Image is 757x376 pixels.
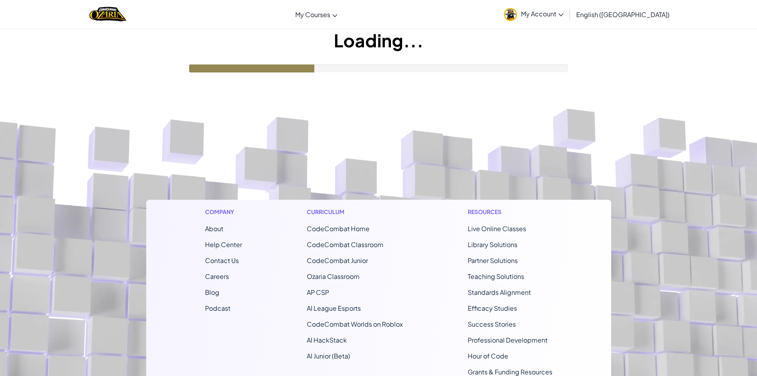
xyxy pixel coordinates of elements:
span: Contact Us [205,256,239,265]
h1: Resources [468,208,552,216]
a: Partner Solutions [468,256,518,265]
span: English ([GEOGRAPHIC_DATA]) [576,10,670,19]
a: AI Junior (Beta) [307,352,350,360]
h1: Company [205,208,242,216]
a: CodeCombat Worlds on Roblox [307,320,403,328]
a: About [205,224,223,233]
a: Blog [205,288,219,296]
a: English ([GEOGRAPHIC_DATA]) [572,4,674,25]
img: Home [89,6,126,22]
a: Careers [205,272,229,281]
a: AI HackStack [307,336,347,344]
a: Ozaria Classroom [307,272,360,281]
a: My Account [500,2,567,27]
span: My Courses [295,10,330,19]
a: Hour of Code [468,352,508,360]
a: Ozaria by CodeCombat logo [89,6,126,22]
a: Library Solutions [468,240,517,249]
a: Professional Development [468,336,548,344]
a: Live Online Classes [468,224,526,233]
a: Standards Alignment [468,288,531,296]
a: Efficacy Studies [468,304,517,312]
a: CodeCombat Classroom [307,240,383,249]
a: Success Stories [468,320,516,328]
h1: Curriculum [307,208,403,216]
img: avatar [504,8,517,21]
a: Teaching Solutions [468,272,524,281]
a: AP CSP [307,288,329,296]
a: Grants & Funding Resources [468,368,552,376]
a: Podcast [205,304,230,312]
span: CodeCombat Home [307,224,370,233]
a: CodeCombat Junior [307,256,368,265]
a: My Courses [291,4,341,25]
span: My Account [521,10,563,18]
a: AI League Esports [307,304,361,312]
a: Help Center [205,240,242,249]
